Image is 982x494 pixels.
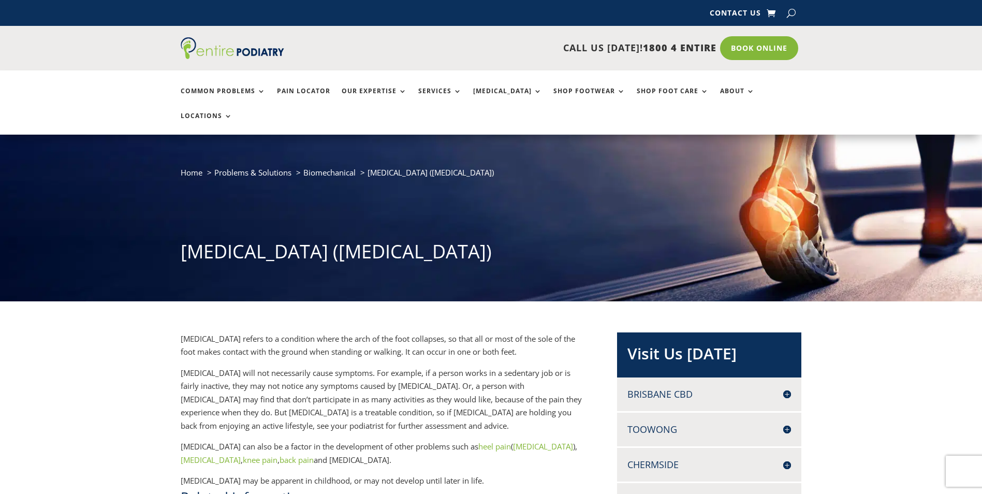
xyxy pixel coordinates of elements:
[637,88,709,110] a: Shop Foot Care
[181,440,583,474] p: [MEDICAL_DATA] can also be a factor in the development of other problems such as ( ), , , and [ME...
[181,37,284,59] img: logo (1)
[627,343,791,370] h2: Visit Us [DATE]
[418,88,462,110] a: Services
[280,455,314,465] a: back pain
[181,88,266,110] a: Common Problems
[181,455,241,465] a: [MEDICAL_DATA]
[478,441,511,452] a: heel pain
[181,166,802,187] nav: breadcrumb
[553,88,625,110] a: Shop Footwear
[342,88,407,110] a: Our Expertise
[181,167,202,178] a: Home
[627,423,791,436] h4: Toowong
[277,88,330,110] a: Pain Locator
[368,167,494,178] span: [MEDICAL_DATA] ([MEDICAL_DATA])
[181,112,232,135] a: Locations
[627,388,791,401] h4: Brisbane CBD
[324,41,716,55] p: CALL US [DATE]!
[181,367,583,441] p: [MEDICAL_DATA] will not necessarily cause symptoms. For example, if a person works in a sedentary...
[181,239,802,270] h1: [MEDICAL_DATA] ([MEDICAL_DATA])
[720,88,755,110] a: About
[513,441,573,452] a: [MEDICAL_DATA]
[720,36,798,60] a: Book Online
[181,51,284,61] a: Entire Podiatry
[181,474,583,488] p: [MEDICAL_DATA] may be apparent in childhood, or may not develop until later in life.
[627,458,791,471] h4: Chermside
[710,9,761,21] a: Contact Us
[643,41,716,54] span: 1800 4 ENTIRE
[303,167,356,178] a: Biomechanical
[473,88,542,110] a: [MEDICAL_DATA]
[214,167,291,178] a: Problems & Solutions
[181,332,583,367] p: [MEDICAL_DATA] refers to a condition where the arch of the foot collapses, so that all or most of...
[243,455,277,465] a: knee pain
